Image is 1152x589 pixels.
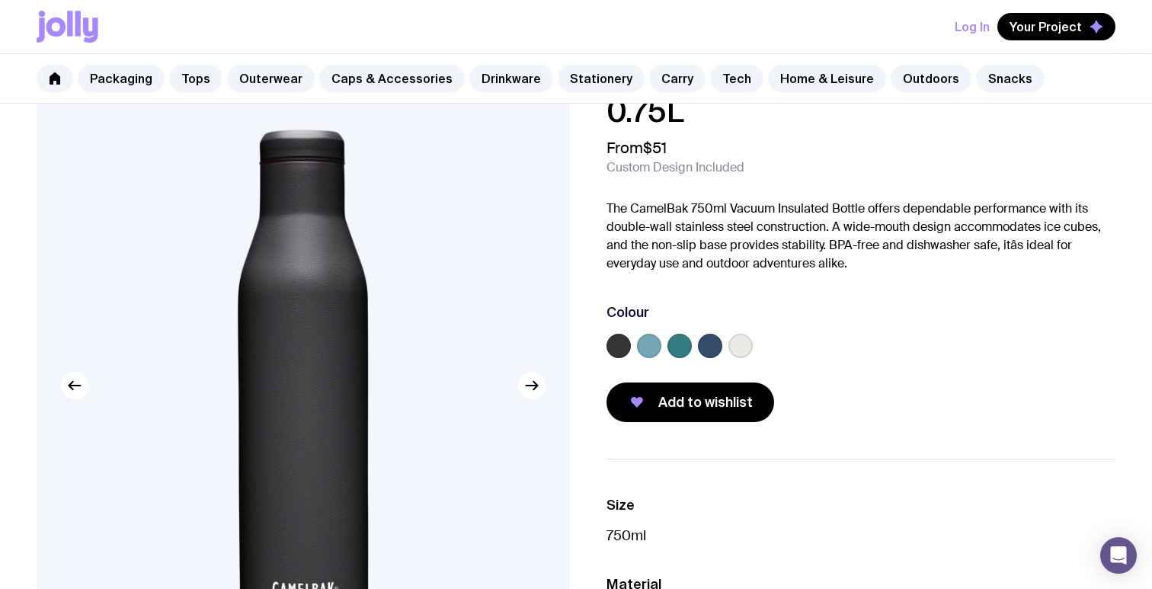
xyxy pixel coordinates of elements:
[976,65,1045,92] a: Snacks
[319,65,465,92] a: Caps & Accessories
[997,13,1115,40] button: Your Project
[606,383,774,422] button: Add to wishlist
[606,160,744,175] span: Custom Design Included
[955,13,990,40] button: Log In
[606,139,667,157] span: From
[606,527,1115,545] p: 750ml
[658,393,753,411] span: Add to wishlist
[1010,19,1082,34] span: Your Project
[649,65,706,92] a: Carry
[1100,537,1137,574] div: Open Intercom Messenger
[469,65,553,92] a: Drinkware
[558,65,645,92] a: Stationery
[710,65,763,92] a: Tech
[768,65,886,92] a: Home & Leisure
[606,496,1115,514] h3: Size
[606,303,649,322] h3: Colour
[169,65,222,92] a: Tops
[78,65,165,92] a: Packaging
[227,65,315,92] a: Outerwear
[606,66,1115,126] h1: CamelBak Vacuum Insulated Bottle 0.75L
[606,200,1115,273] p: The CamelBak 750ml Vacuum Insulated Bottle offers dependable performance with its double-wall sta...
[643,138,667,158] span: $51
[891,65,971,92] a: Outdoors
